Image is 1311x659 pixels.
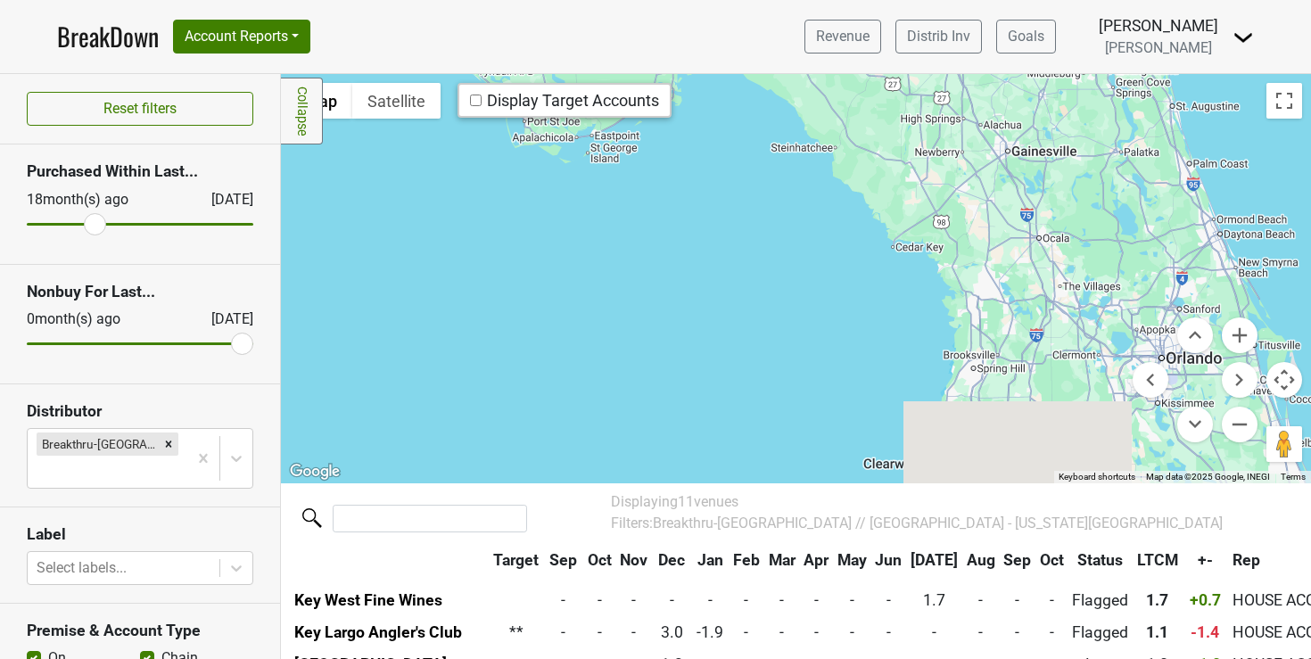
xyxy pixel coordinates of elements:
td: - [764,584,800,616]
td: - [962,616,1000,648]
button: Move left [1133,362,1168,398]
h3: Purchased Within Last... [27,162,253,181]
td: - [906,616,962,648]
th: Jan: activate to sort column ascending [692,545,730,577]
button: Move right [1222,362,1257,398]
td: -1.9 [692,616,730,648]
th: Jun: activate to sort column ascending [871,545,907,577]
td: - [799,584,833,616]
th: Sep: activate to sort column ascending [543,545,583,577]
div: [DATE] [195,309,253,330]
td: - [833,616,871,648]
td: - [652,584,692,616]
div: [PERSON_NAME] [1099,14,1218,37]
th: Target: activate to sort column ascending [490,545,544,577]
span: Breakthru-[GEOGRAPHIC_DATA] // [GEOGRAPHIC_DATA] - [US_STATE][GEOGRAPHIC_DATA] [653,515,1223,531]
th: Status: activate to sort column ascending [1068,545,1134,577]
td: - [543,616,583,648]
h3: Nonbuy For Last... [27,283,253,301]
a: Open this area in Google Maps (opens a new window) [285,460,344,483]
th: Dec: activate to sort column ascending [652,545,692,577]
td: - [799,616,833,648]
th: Oct: activate to sort column ascending [583,545,616,577]
td: - [729,584,764,616]
th: Sep: activate to sort column ascending [999,545,1035,577]
button: Drag Pegman onto the map to open Street View [1266,426,1302,462]
div: Display Target Accounts [470,90,659,111]
td: - [999,584,1035,616]
div: 18 month(s) ago [27,189,169,210]
td: -1.4 [1183,616,1229,648]
h3: Premise & Account Type [27,622,253,640]
a: Key West Fine Wines [294,591,442,609]
a: Key Largo Angler's Club [294,623,462,641]
th: May: activate to sort column ascending [833,545,871,577]
button: Reset filters [27,92,253,126]
span: [PERSON_NAME] [1105,39,1212,56]
div: 0 month(s) ago [27,309,169,330]
a: Distrib Inv [895,20,982,54]
td: Flagged [1068,584,1134,616]
td: - [962,584,1000,616]
td: - [583,616,616,648]
a: Collapse [281,78,323,144]
th: Jul: activate to sort column ascending [906,545,962,577]
button: Move down [1177,407,1213,442]
td: - [543,584,583,616]
td: - [692,584,730,616]
th: Apr: activate to sort column ascending [799,545,833,577]
td: - [729,616,764,648]
span: Map data ©2025 Google, INEGI [1146,472,1270,482]
th: Feb: activate to sort column ascending [729,545,764,577]
button: Keyboard shortcuts [1059,471,1135,483]
th: Aug: activate to sort column ascending [962,545,1000,577]
td: - [583,584,616,616]
td: - [999,616,1035,648]
div: Breakthru-[GEOGRAPHIC_DATA] [37,432,159,456]
td: - [871,616,907,648]
a: Revenue [804,20,881,54]
button: Zoom in [1222,317,1257,353]
th: &nbsp;: activate to sort column ascending [290,545,490,577]
th: Nov: activate to sort column ascending [615,545,652,577]
th: +-: activate to sort column ascending [1183,545,1229,577]
button: Map camera controls [1266,362,1302,398]
th: LTCM: activate to sort column ascending [1133,545,1183,577]
div: [DATE] [195,189,253,210]
td: - [871,584,907,616]
button: Toggle fullscreen view [1266,83,1302,119]
a: Goals [996,20,1056,54]
button: Move up [1177,317,1213,353]
a: BreakDown [57,18,159,55]
img: Google [285,460,344,483]
td: - [615,616,652,648]
td: - [1035,584,1068,616]
h3: Distributor [27,402,253,421]
td: - [764,616,800,648]
div: Remove Breakthru-FL [159,432,178,456]
td: 1.7 [906,584,962,616]
td: - [1035,616,1068,648]
th: Oct: activate to sort column ascending [1035,545,1068,577]
button: Account Reports [173,20,310,54]
td: 3.0 [652,616,692,648]
a: Terms (opens in new tab) [1281,472,1306,482]
td: 1.1 [1133,616,1183,648]
th: Mar: activate to sort column ascending [764,545,800,577]
td: - [615,584,652,616]
button: Show satellite imagery [352,83,441,119]
td: Flagged [1068,616,1134,648]
td: +0.7 [1183,584,1229,616]
h3: Label [27,525,253,544]
td: 1.7 [1133,584,1183,616]
button: Zoom out [1222,407,1257,442]
td: - [833,584,871,616]
img: Dropdown Menu [1233,27,1254,48]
